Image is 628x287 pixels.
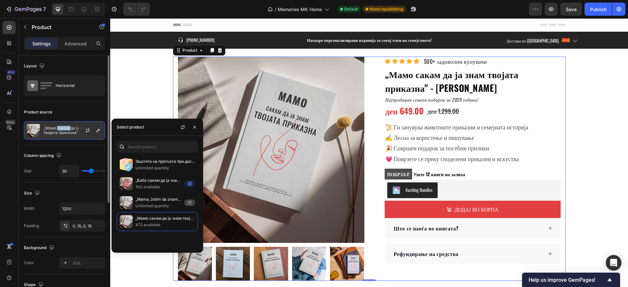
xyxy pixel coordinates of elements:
[317,88,349,97] div: ден 1,299.00
[123,3,150,16] div: Undo/Redo
[24,168,31,174] div: Gap
[278,6,322,13] span: Memories MK Home
[43,5,46,13] p: 7
[110,18,628,287] iframe: Design area
[24,109,52,115] div: Product source
[117,124,144,130] div: Select product
[24,62,46,71] div: Layout
[27,124,40,137] img: product feature img
[178,19,340,25] p: Наскоро персонализирани изданија за секој член на семејството!
[71,29,88,35] div: Product
[135,165,195,171] p: Unlimited quantity
[344,186,388,196] div: ДОДАЈ ВО КОРПА
[117,141,198,153] input: Search in Settings & Advanced
[135,215,195,222] p: „Мамо сакам да ја знам твојата приказна" - [PERSON_NAME]
[135,222,195,228] p: 472 available
[452,20,460,24] img: Alt Image
[295,168,322,175] div: Kaching Bundles
[274,48,450,77] h1: „Мамо сакам да ја знам твојата приказна" - [PERSON_NAME]
[24,206,35,211] div: Width
[275,103,450,146] p: 📜 Ги зачувува животните приказни и семејната историја ✍️ Лесна за користење и пишување 🎉 Совршен ...
[120,215,133,228] img: collections
[5,120,16,125] div: Beta
[24,189,41,198] div: Size
[396,19,448,26] p: Достава во [GEOGRAPHIC_DATA]
[529,276,614,284] button: Show survey - Help us improve GemPages!
[344,6,358,12] span: Default
[590,6,606,13] div: Publish
[275,6,276,13] span: /
[6,70,16,75] div: 450
[284,206,349,214] p: Што се наоѓа во книгата?
[560,3,582,16] button: Save
[32,40,51,47] p: Settings
[120,158,133,171] img: collections
[3,3,49,16] button: 7
[73,223,103,229] div: 0, 15, 0, 15
[135,158,195,165] p: Заштита на пратката при достава.
[60,203,105,214] input: Auto
[120,177,133,190] img: collections
[274,182,450,200] button: ДОДАЈ ВО КОРПА
[24,260,34,266] div: Color
[566,7,577,12] span: Save
[274,150,302,161] mark: ПОБРЗАЈ!
[56,78,96,93] div: Horizontal
[277,164,327,180] button: Kaching Bundles
[274,87,314,99] div: ден 649.00
[370,6,403,12] span: Need republishing
[24,244,56,252] div: Background
[64,40,87,47] p: Advanced
[120,196,133,209] img: collections
[284,231,348,239] p: Рефундирање на средства
[135,203,182,209] p: Unlimited quantity
[135,177,182,184] p: „Бабо сакам да ја знам твојата приказна" - [PERSON_NAME]
[60,165,79,177] input: Auto
[314,39,377,47] p: 500+ задоволни купувачи
[584,3,612,16] button: Publish
[529,277,606,283] span: Help us improve GemPages!
[135,184,182,190] p: 100 available
[44,126,102,135] p: „Мамо сакам да ја знам твојата приказна" - [PERSON_NAME]
[24,151,63,160] div: Column spacing
[32,23,87,31] p: Product
[135,196,182,203] p: „Mama, želim da znam tvoju priču” – Emotivni spomenar
[274,150,355,161] p: Уште 12 книги на залиха
[606,255,621,271] div: Open Intercom Messenger
[282,168,290,176] img: KachingBundles.png
[73,260,103,266] div: Add...
[24,223,39,229] div: Padding
[275,78,450,85] p: Најпродаван семеен подарок за 2025 година!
